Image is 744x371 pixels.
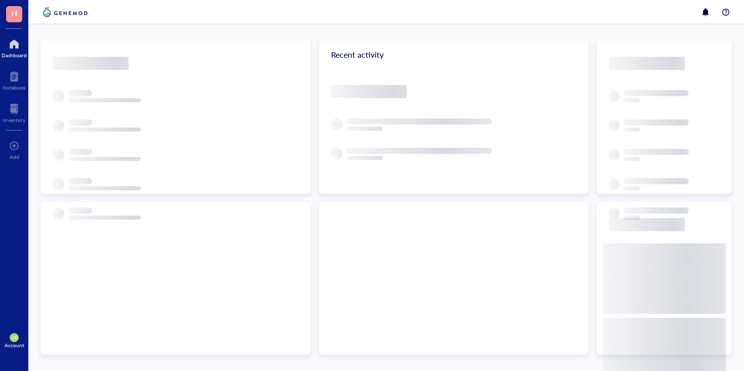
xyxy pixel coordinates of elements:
[12,336,17,340] span: HB
[11,7,17,19] span: H
[3,117,25,123] div: Inventory
[5,342,24,348] div: Account
[2,52,27,58] div: Dashboard
[2,36,27,58] a: Dashboard
[40,6,90,18] img: genemod-logo
[3,101,25,123] a: Inventory
[3,85,26,91] div: Notebook
[319,40,589,69] div: Recent activity
[10,154,19,160] div: Add
[3,68,26,91] a: Notebook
